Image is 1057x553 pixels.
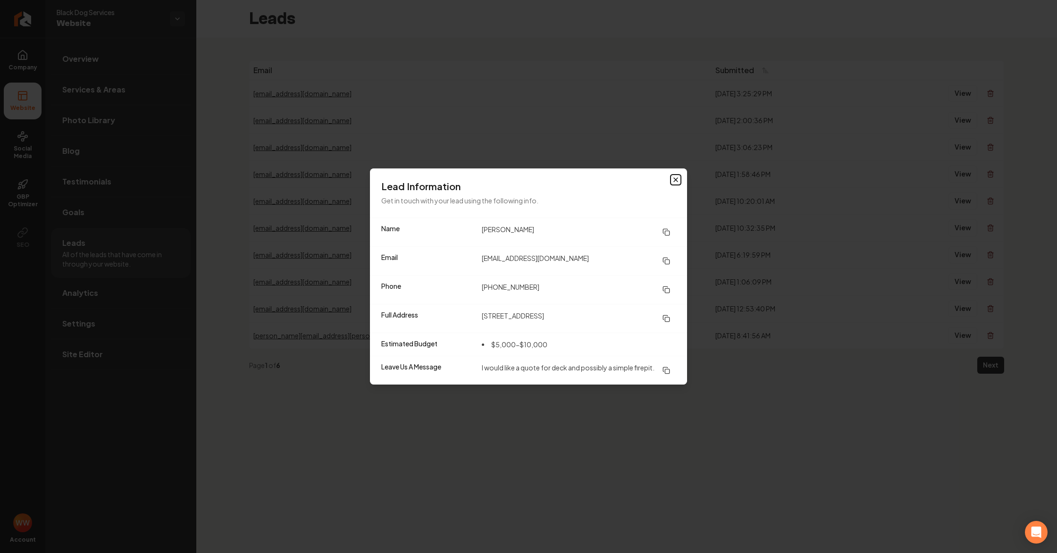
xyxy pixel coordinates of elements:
dt: Leave Us A Message [381,362,474,379]
dd: I would like a quote for deck and possibly a simple firepit. [482,362,676,379]
p: Get in touch with your lead using the following info. [381,195,676,206]
dt: Phone [381,281,474,298]
h3: Lead Information [381,180,676,193]
li: $5,000-$10,000 [482,339,547,350]
dt: Full Address [381,310,474,327]
dt: Email [381,252,474,269]
dd: [PERSON_NAME] [482,224,676,241]
dt: Estimated Budget [381,339,474,350]
dd: [PHONE_NUMBER] [482,281,676,298]
dd: [STREET_ADDRESS] [482,310,676,327]
dt: Name [381,224,474,241]
dd: [EMAIL_ADDRESS][DOMAIN_NAME] [482,252,676,269]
